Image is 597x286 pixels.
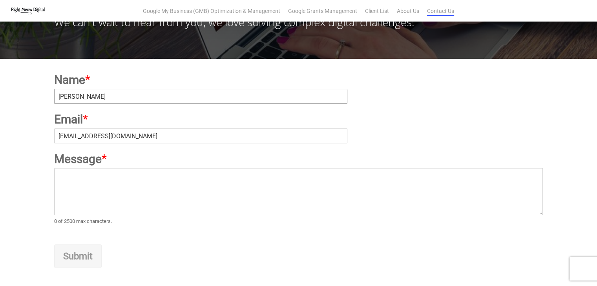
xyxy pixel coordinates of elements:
[288,7,357,15] a: Google Grants Management
[427,7,454,15] a: Contact Us
[143,7,280,15] a: Google My Business (GMB) Optimization & Management
[365,7,389,15] a: Client List
[54,112,543,127] label: Email
[54,151,543,167] label: Message
[54,72,543,87] label: Name
[54,244,102,268] button: Submit
[54,218,543,225] div: 0 of 2500 max characters.
[54,14,414,29] span: We can't wait to hear from you, we love solving complex digital challenges!
[397,7,419,15] a: About Us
